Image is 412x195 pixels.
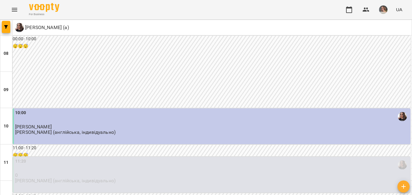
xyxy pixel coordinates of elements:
a: Г [PERSON_NAME] (а) [15,23,69,32]
img: Гастінґс Катерина (а) [398,160,407,170]
span: For Business [29,12,59,16]
span: [PERSON_NAME] [15,124,52,130]
h6: 11 [4,159,8,166]
h6: 😴😴😴 [13,43,410,50]
p: [PERSON_NAME] (англійська, індивідуально) [15,178,116,183]
span: UA [396,6,402,13]
div: Гастінґс Катерина (а) [15,23,69,32]
button: Створити урок [397,180,410,193]
p: [PERSON_NAME] (англійська, індивідуально) [15,130,116,135]
h6: 10 [4,123,8,130]
label: 10:00 [15,110,26,116]
img: Voopty Logo [29,3,59,12]
img: Г [15,23,24,32]
h6: 00:00 - 10:00 [13,36,410,42]
button: UA [394,4,405,15]
p: [PERSON_NAME] (а) [24,24,69,31]
img: 579a670a21908ba1ed2e248daec19a77.jpeg [379,5,387,14]
h6: 😴😴😴 [13,152,410,159]
label: 11:20 [15,158,26,165]
p: 0 [15,173,409,178]
button: Menu [7,2,22,17]
img: Гастінґс Катерина (а) [398,112,407,121]
h6: 09 [4,87,8,93]
h6: 11:00 - 11:20 [13,145,410,151]
h6: 08 [4,50,8,57]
